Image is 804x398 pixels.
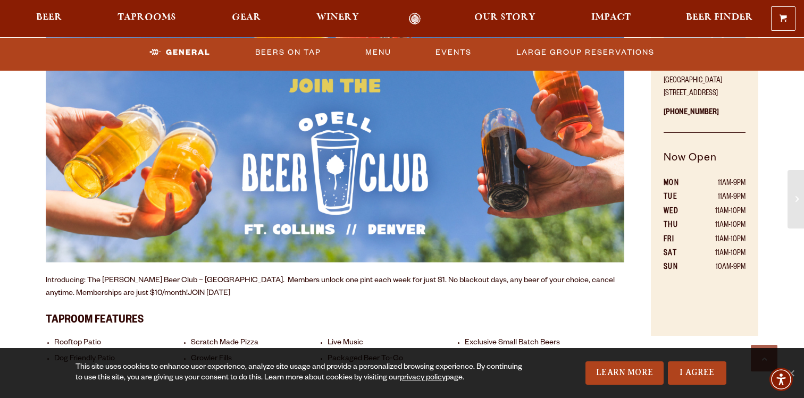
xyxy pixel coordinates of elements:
a: Large Group Reservations [512,40,659,64]
li: Exclusive Small Batch Beers [465,338,596,349]
p: [PHONE_NUMBER] [664,100,746,133]
a: Beer Finder [679,13,760,25]
a: Menu [361,40,396,64]
th: TUE [664,191,692,205]
a: I Agree [668,361,726,385]
a: Events [431,40,476,64]
span: Gear [232,13,261,22]
p: [PERSON_NAME][GEOGRAPHIC_DATA] [STREET_ADDRESS] [664,56,746,100]
span: Impact [591,13,631,22]
th: WED [664,205,692,219]
h5: Now Open [664,150,746,177]
td: 11AM-10PM [691,205,746,219]
a: General [145,40,215,64]
td: 11AM-9PM [691,191,746,205]
span: Taprooms [118,13,176,22]
li: Live Music [328,338,459,349]
th: SUN [664,261,692,275]
a: Gear [225,13,268,25]
a: Impact [584,13,638,25]
span: Winery [316,13,359,22]
a: Winery [309,13,366,25]
th: SAT [664,247,692,261]
a: Odell Home [395,13,434,25]
span: Beer [36,13,62,22]
td: 10AM-9PM [691,261,746,275]
a: Scroll to top [751,345,777,371]
li: Rooftop Patio [54,338,186,349]
li: Scratch Made Pizza [191,338,322,349]
a: Beers On Tap [251,40,325,64]
a: Our Story [467,13,542,25]
a: Beer [29,13,69,25]
div: This site uses cookies to enhance user experience, analyze site usage and provide a personalized ... [76,362,526,384]
a: Learn More [585,361,664,385]
div: Accessibility Menu [769,368,793,391]
h3: Taproom Features [46,308,624,330]
th: FRI [664,233,692,247]
img: Odell Beer Club [46,12,624,262]
span: Our Story [474,13,535,22]
td: 11AM-10PM [691,233,746,247]
td: 11AM-10PM [691,219,746,233]
th: MON [664,177,692,191]
td: 11AM-10PM [691,247,746,261]
p: Introducing: The [PERSON_NAME] Beer Club – [GEOGRAPHIC_DATA]. Members unlock one pint each week f... [46,275,624,300]
td: 11AM-9PM [691,177,746,191]
th: THU [664,219,692,233]
span: Beer Finder [686,13,753,22]
a: privacy policy [400,374,446,383]
a: Taprooms [111,13,183,25]
a: JOIN [DATE] [188,290,230,298]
